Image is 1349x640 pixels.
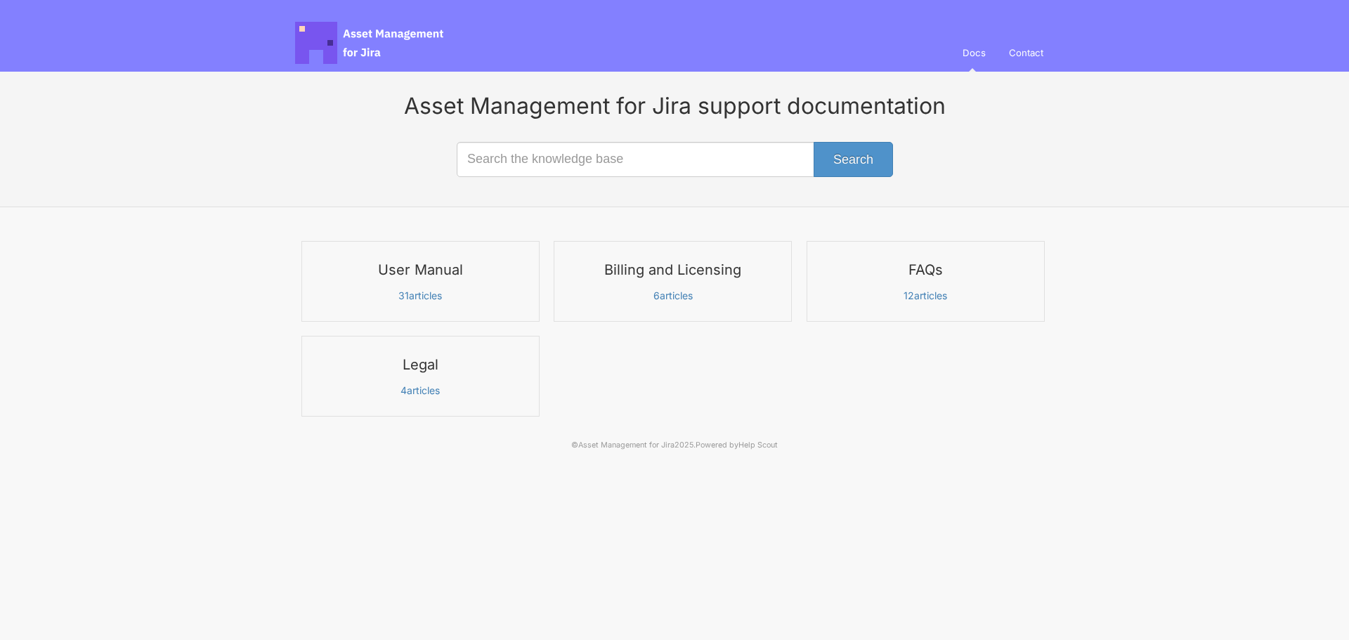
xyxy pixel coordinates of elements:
[957,34,998,72] a: Docs
[457,142,892,177] input: Search the knowledge base
[807,241,1045,322] a: FAQs 12articles
[814,142,893,177] button: Search
[816,261,1036,279] h3: FAQs
[402,384,408,396] span: 4
[735,440,772,450] a: Help Scout
[1001,34,1054,72] a: Contact
[295,439,1054,452] p: © 2025.
[816,289,1036,302] p: articles
[295,22,445,64] span: Asset Management for Jira Docs
[563,261,783,279] h3: Billing and Licensing
[311,384,530,397] p: articles
[301,336,540,417] a: Legal 4articles
[833,152,873,166] span: Search
[906,289,915,301] span: 12
[655,289,660,301] span: 6
[311,289,530,302] p: articles
[554,241,792,322] a: Billing and Licensing 6articles
[694,440,772,450] span: Powered by
[400,289,410,301] span: 31
[311,355,530,374] h3: Legal
[563,289,783,302] p: articles
[301,241,540,322] a: User Manual 31articles
[311,261,530,279] h3: User Manual
[584,440,674,450] a: Asset Management for Jira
